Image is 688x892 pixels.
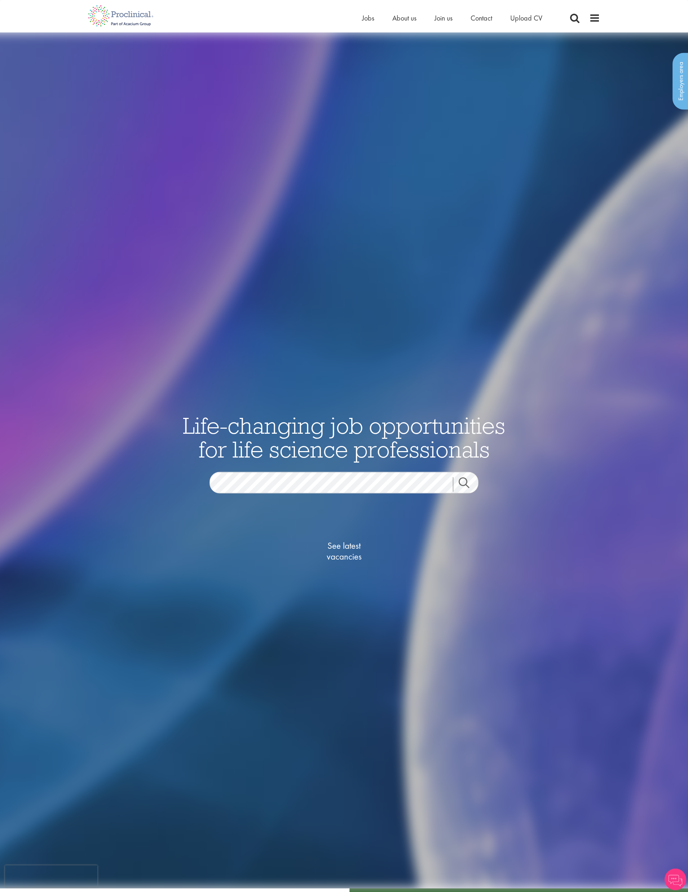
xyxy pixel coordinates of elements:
iframe: reCAPTCHA [5,865,97,887]
a: About us [392,13,416,23]
a: Jobs [362,13,374,23]
a: See latestvacancies [308,511,380,591]
a: Upload CV [510,13,542,23]
a: Contact [471,13,492,23]
a: Job search submit button [453,477,484,491]
a: Join us [435,13,453,23]
span: See latest vacancies [308,540,380,562]
span: Life-changing job opportunities for life science professionals [183,411,505,463]
img: Chatbot [665,869,686,890]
